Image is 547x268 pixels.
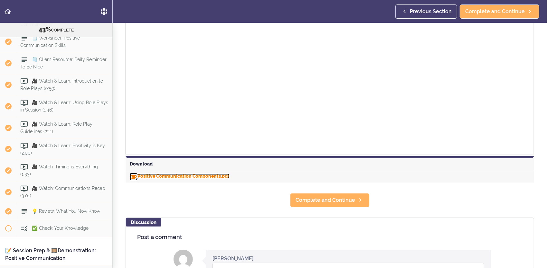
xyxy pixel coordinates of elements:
[137,234,523,240] h4: Post a comment
[20,121,92,134] span: 🎥 Watch & Learn: Role Play Guidelines (2:11)
[20,186,105,199] span: 🎥 Watch: Communications Recap (3:01)
[395,4,457,19] a: Previous Section
[39,25,51,33] span: 43%
[20,165,98,177] span: 🎥 Watch: Timing is Everything (1:33)
[100,8,108,15] svg: Settings Menu
[126,218,161,227] div: Discussion
[8,25,104,34] div: COMPLETE
[32,226,89,231] span: ✅ Check: Your Knowledge
[4,8,12,15] svg: Back to course curriculum
[20,100,108,112] span: 🎥 Watch & Learn: Using Role Plays in Session (1:46)
[212,255,254,262] div: [PERSON_NAME]
[130,174,230,179] a: DownloadPositive Communication Components.pdf
[20,143,105,156] span: 🎥 Watch & Learn: Positivity is Key (2:00)
[465,8,525,15] span: Complete and Continue
[126,158,534,170] div: Download
[460,4,539,19] a: Complete and Continue
[130,173,137,181] svg: Download
[20,78,103,91] span: 🎥 Watch & Learn: Introduction to Role Plays (0:59)
[290,193,370,207] a: Complete and Continue
[296,196,355,204] span: Complete and Continue
[32,209,100,214] span: 💡 Review: What You Now Know
[20,57,107,69] span: 🗒️ Client Resource: Daily Reminder To Be Nice
[410,8,452,15] span: Previous Section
